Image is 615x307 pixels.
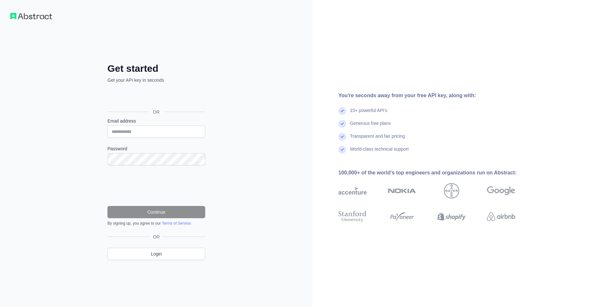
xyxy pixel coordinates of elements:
[151,234,162,240] span: OR
[338,92,536,99] div: You're seconds away from your free API key, along with:
[10,13,52,19] img: Workflow
[107,248,205,260] a: Login
[162,221,190,226] a: Terms of Service
[338,107,346,115] img: check mark
[107,63,205,74] h2: Get started
[338,146,346,153] img: check mark
[338,120,346,128] img: check mark
[388,183,416,199] img: nokia
[388,209,416,224] img: payoneer
[487,183,515,199] img: google
[338,169,536,177] div: 100,000+ of the world's top engineers and organizations run on Abstract:
[104,90,207,105] iframe: Sign in with Google Button
[350,146,409,159] div: World-class technical support
[437,209,466,224] img: shopify
[107,77,205,83] p: Get your API key in seconds
[350,107,387,120] div: 15+ powerful API's
[487,209,515,224] img: airbnb
[107,173,205,198] iframe: reCAPTCHA
[107,206,205,218] button: Continue
[338,133,346,141] img: check mark
[350,133,405,146] div: Transparent and fair pricing
[107,118,205,124] label: Email address
[338,183,367,199] img: accenture
[148,109,165,115] span: OR
[107,221,205,226] div: By signing up, you agree to our .
[107,145,205,152] label: Password
[338,209,367,224] img: stanford university
[350,120,391,133] div: Generous free plans
[444,183,459,199] img: bayer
